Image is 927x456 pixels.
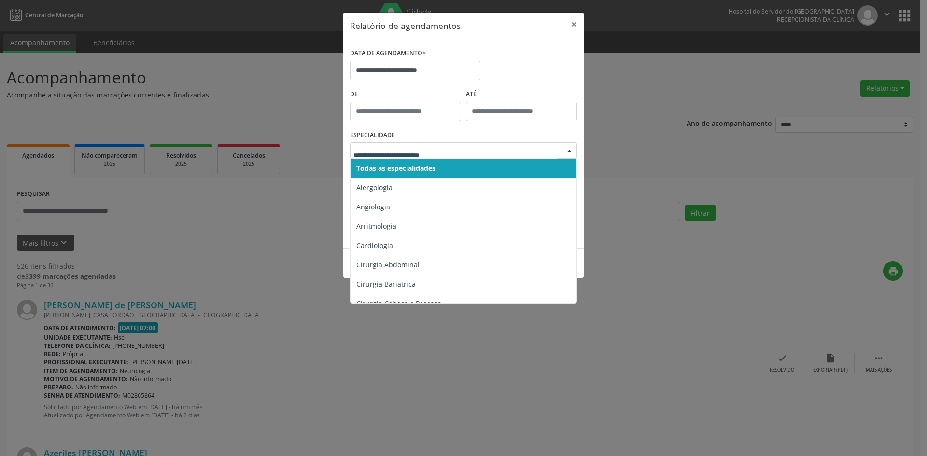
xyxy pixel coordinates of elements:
[356,221,396,231] span: Arritmologia
[356,241,393,250] span: Cardiologia
[356,279,416,289] span: Cirurgia Bariatrica
[564,13,584,36] button: Close
[356,299,441,308] span: Cirurgia Cabeça e Pescoço
[356,183,393,192] span: Alergologia
[350,19,461,32] h5: Relatório de agendamentos
[350,46,426,61] label: DATA DE AGENDAMENTO
[466,87,577,102] label: ATÉ
[350,87,461,102] label: De
[350,128,395,143] label: ESPECIALIDADE
[356,164,435,173] span: Todas as especialidades
[356,260,420,269] span: Cirurgia Abdominal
